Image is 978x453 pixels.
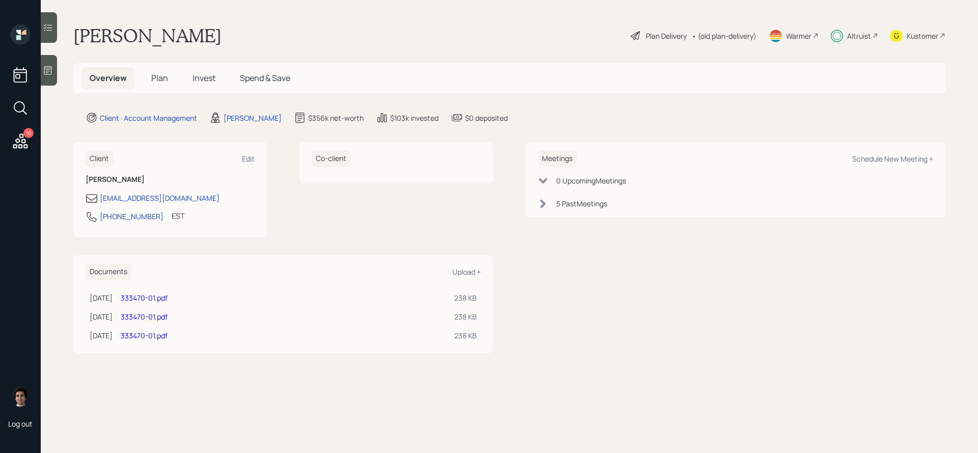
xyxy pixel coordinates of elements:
div: [EMAIL_ADDRESS][DOMAIN_NAME] [100,193,220,203]
div: [DATE] [90,292,113,303]
h6: Client [86,150,113,167]
img: harrison-schaefer-headshot-2.png [10,386,31,407]
div: [PHONE_NUMBER] [100,211,164,222]
div: EST [172,210,184,221]
div: 0 Upcoming Meeting s [556,175,626,186]
span: Overview [90,72,127,84]
div: 5 Past Meeting s [556,198,607,209]
div: [DATE] [90,330,113,341]
div: Client · Account Management [100,113,197,123]
h6: Co-client [312,150,350,167]
div: $356k net-worth [308,113,364,123]
span: Spend & Save [240,72,290,84]
div: 10 [23,128,34,138]
div: Warmer [786,31,811,41]
span: Invest [193,72,215,84]
div: 238 KB [454,292,477,303]
h6: Documents [86,263,131,280]
span: Plan [151,72,168,84]
a: 333470-01.pdf [121,331,168,340]
h1: [PERSON_NAME] [73,24,222,47]
a: 333470-01.pdf [121,293,168,303]
div: Altruist [847,31,871,41]
div: Upload + [452,267,481,277]
div: Plan Delivery [646,31,687,41]
h6: [PERSON_NAME] [86,175,255,184]
div: $103k invested [390,113,439,123]
div: Kustomer [907,31,938,41]
a: 333470-01.pdf [121,312,168,322]
h6: Meetings [538,150,577,167]
div: [PERSON_NAME] [224,113,282,123]
div: Schedule New Meeting + [852,154,933,164]
div: $0 deposited [465,113,508,123]
div: [DATE] [90,311,113,322]
div: Log out [8,419,33,429]
div: Edit [242,154,255,164]
div: • (old plan-delivery) [692,31,756,41]
div: 238 KB [454,330,477,341]
div: 238 KB [454,311,477,322]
